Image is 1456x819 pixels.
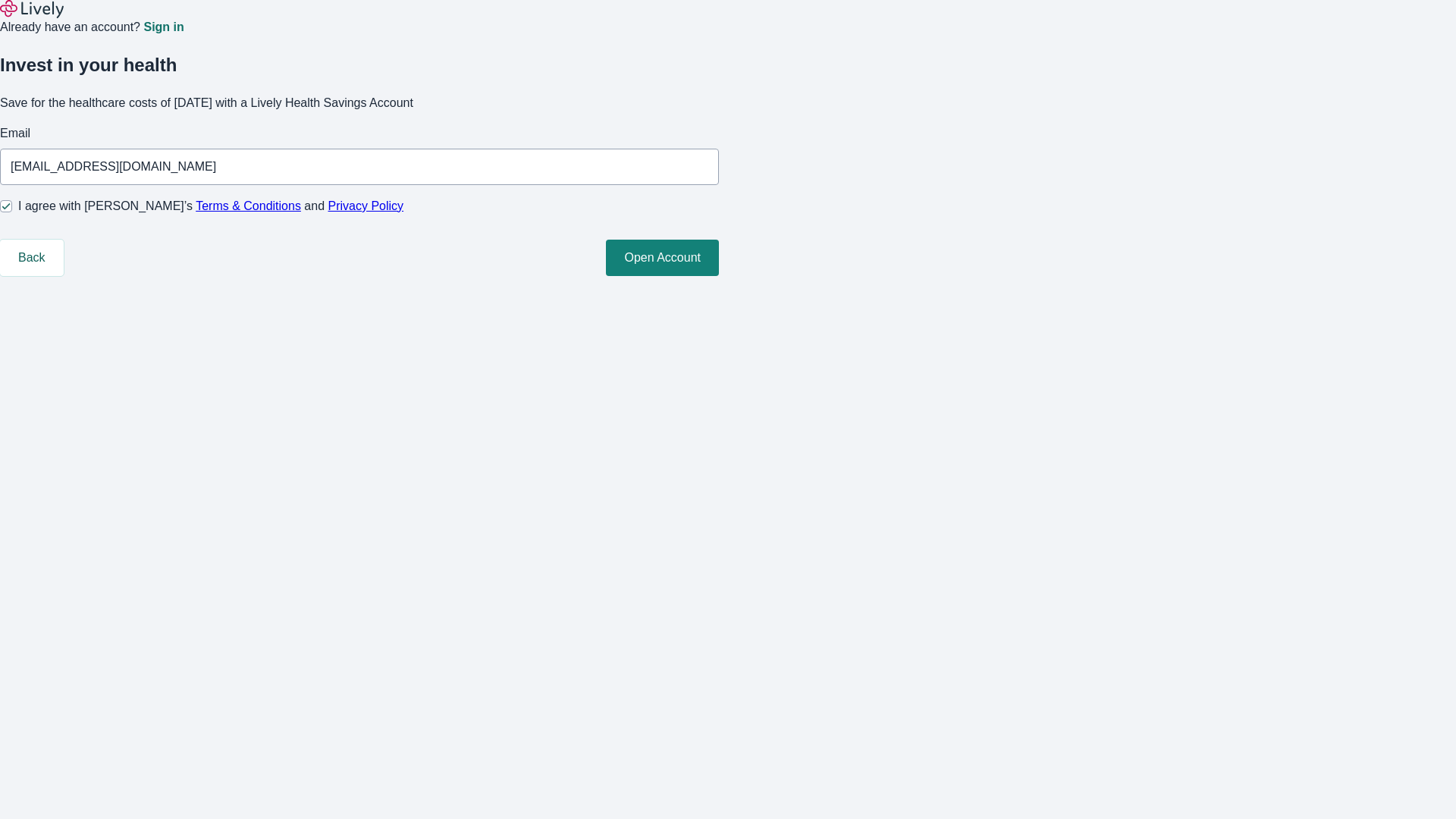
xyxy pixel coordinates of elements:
a: Terms & Conditions [196,199,301,212]
a: Privacy Policy [328,199,404,212]
button: Open Account [606,240,719,276]
span: I agree with [PERSON_NAME]’s and [18,197,403,215]
a: Sign in [143,21,184,33]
